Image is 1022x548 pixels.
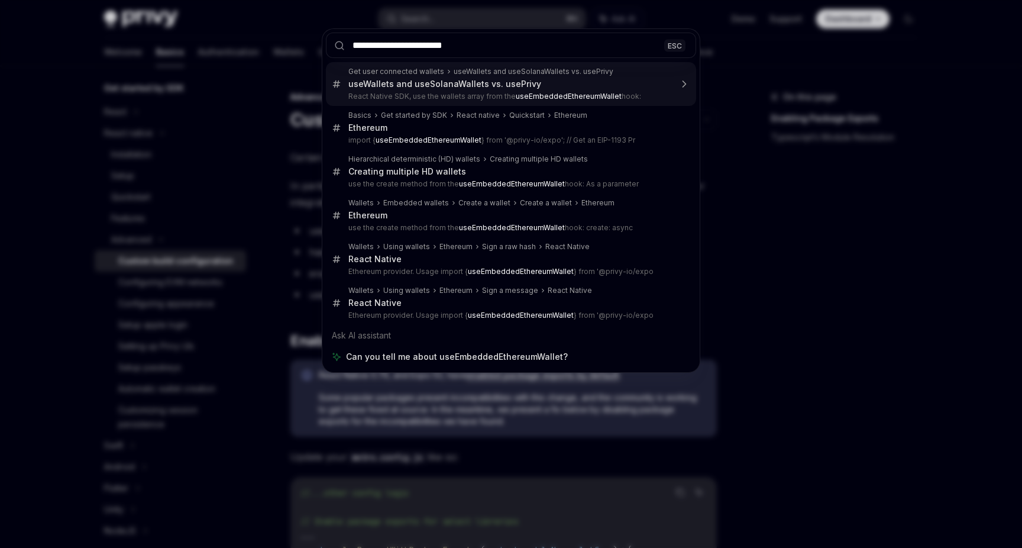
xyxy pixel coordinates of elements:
div: Wallets [348,242,374,252]
div: Creating multiple HD wallets [490,154,588,164]
div: React Native [348,298,402,308]
div: Creating multiple HD wallets [348,166,466,177]
p: use the create method from the hook: create: async [348,223,671,233]
div: Get user connected wallets [348,67,444,76]
b: useEmbeddedEthereumWallet [468,267,574,276]
div: Ethereum [581,198,615,208]
p: React Native SDK, use the wallets array from the hook: [348,92,671,101]
div: Wallets [348,286,374,295]
div: Ethereum [439,286,473,295]
div: Sign a message [482,286,538,295]
div: Using wallets [383,242,430,252]
p: Ethereum provider. Usage import { } from '@privy-io/expo [348,267,671,276]
div: Hierarchical deterministic (HD) wallets [348,154,480,164]
b: useEmbeddedEthereumWallet [459,223,565,232]
div: Embedded wallets [383,198,449,208]
div: React Native [545,242,590,252]
div: React Native [348,254,402,265]
div: Ethereum [348,123,387,133]
div: Using wallets [383,286,430,295]
b: useEmbeddedEthereumWallet [516,92,622,101]
div: Ethereum [439,242,473,252]
div: Sign a raw hash [482,242,536,252]
div: Create a wallet [520,198,572,208]
div: Ask AI assistant [326,325,696,346]
b: useEmbeddedEthereumWallet [468,311,574,320]
p: import { } from '@privy-io/expo'; // Get an EIP-1193 Pr [348,136,671,145]
p: use the create method from the hook: As a parameter [348,179,671,189]
div: Quickstart [509,111,545,120]
div: React native [457,111,500,120]
b: useEmbeddedEthereumWallet [376,136,481,144]
div: Basics [348,111,371,120]
div: useWallets and useSolanaWallets vs. usePrivy [348,79,541,89]
b: useEmbeddedEthereumWallet [459,179,565,188]
div: useWallets and useSolanaWallets vs. usePrivy [454,67,613,76]
div: Ethereum [348,210,387,221]
span: Can you tell me about useEmbeddedEthereumWallet? [346,351,568,363]
div: Get started by SDK [381,111,447,120]
div: Wallets [348,198,374,208]
p: Ethereum provider. Usage import { } from '@privy-io/expo [348,311,671,320]
div: Ethereum [554,111,587,120]
div: Create a wallet [458,198,510,208]
div: React Native [548,286,592,295]
div: ESC [664,39,685,51]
